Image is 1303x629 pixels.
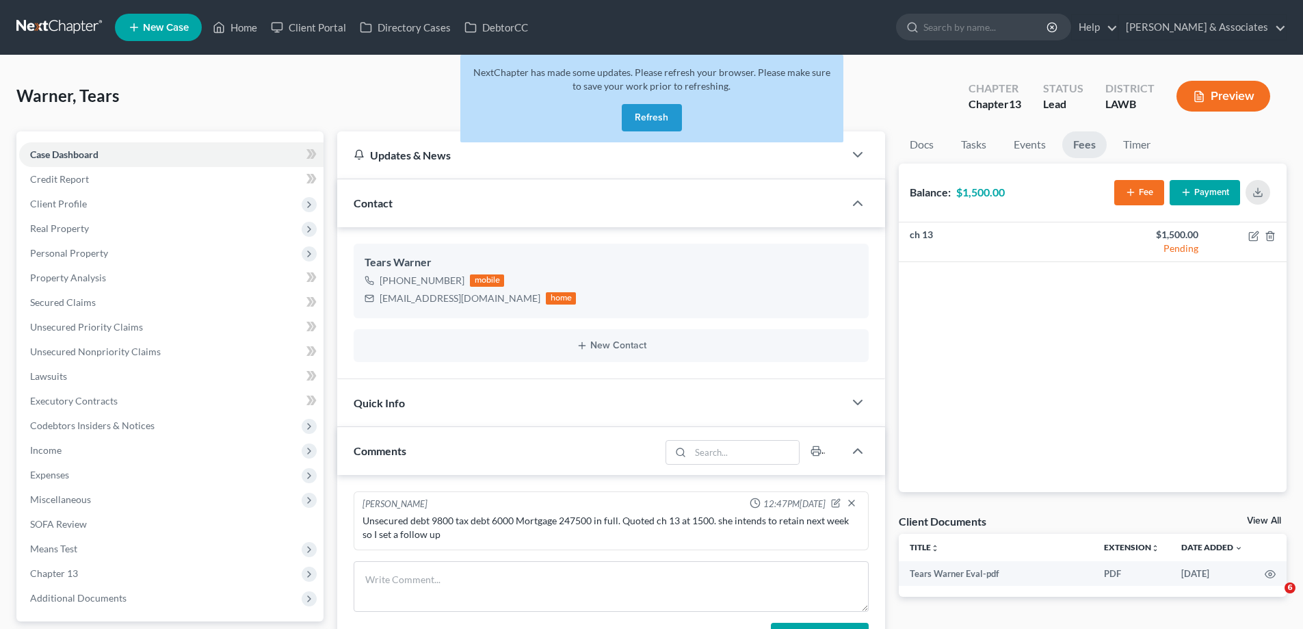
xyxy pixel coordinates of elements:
div: [PERSON_NAME] [363,498,427,511]
div: Pending [1104,242,1198,255]
a: Executory Contracts [19,389,324,413]
span: Income [30,444,62,456]
div: mobile [470,274,504,287]
span: Unsecured Nonpriority Claims [30,346,161,357]
span: Property Analysis [30,272,106,283]
span: Executory Contracts [30,395,118,407]
a: Events [1003,131,1057,158]
div: Unsecured debt 9800 tax debt 6000 Mortgage 247500 in full. Quoted ch 13 at 1500. she intends to r... [363,514,860,541]
a: Help [1072,15,1118,40]
div: Chapter [969,97,1021,112]
input: Search by name... [923,14,1049,40]
div: [EMAIL_ADDRESS][DOMAIN_NAME] [380,292,540,305]
td: Tears Warner Eval-pdf [899,561,1093,586]
span: Lawsuits [30,370,67,382]
i: unfold_more [1151,544,1159,552]
i: expand_more [1235,544,1243,552]
span: Secured Claims [30,296,96,308]
div: Client Documents [899,514,986,528]
a: Home [206,15,264,40]
a: DebtorCC [458,15,535,40]
a: [PERSON_NAME] & Associates [1119,15,1286,40]
span: Case Dashboard [30,149,98,160]
div: [PHONE_NUMBER] [380,274,464,287]
span: Client Profile [30,198,87,209]
input: Search... [691,441,800,464]
span: New Case [143,23,189,33]
a: Client Portal [264,15,353,40]
span: Means Test [30,543,77,554]
a: Property Analysis [19,266,324,290]
a: View All [1247,516,1281,526]
span: Credit Report [30,173,89,185]
a: Extensionunfold_more [1104,542,1159,552]
td: [DATE] [1170,561,1254,586]
span: 12:47PM[DATE] [763,498,826,511]
i: unfold_more [931,544,939,552]
span: Contact [354,196,393,209]
span: Unsecured Priority Claims [30,321,143,333]
iframe: Intercom live chat [1256,582,1289,615]
a: Titleunfold_more [910,542,939,552]
a: Directory Cases [353,15,458,40]
div: District [1105,81,1155,97]
a: Date Added expand_more [1181,542,1243,552]
span: Personal Property [30,247,108,259]
span: Codebtors Insiders & Notices [30,420,155,431]
td: PDF [1093,561,1170,586]
a: Fees [1062,131,1107,158]
div: Chapter [969,81,1021,97]
strong: $1,500.00 [956,185,1005,198]
span: NextChapter has made some updates. Please refresh your browser. Please make sure to save your wor... [473,66,830,92]
div: home [546,292,576,305]
button: Payment [1170,180,1240,205]
span: Comments [354,444,406,457]
a: Unsecured Priority Claims [19,315,324,339]
a: Tasks [950,131,997,158]
div: Updates & News [354,148,828,162]
span: Real Property [30,222,89,234]
button: New Contact [365,340,858,351]
div: LAWB [1105,97,1155,112]
button: Fee [1114,180,1164,205]
div: Lead [1043,97,1083,112]
span: 6 [1285,582,1295,593]
a: Case Dashboard [19,142,324,167]
div: $1,500.00 [1104,228,1198,242]
span: Warner, Tears [16,86,119,105]
a: Timer [1112,131,1161,158]
td: ch 13 [899,222,1092,262]
div: Status [1043,81,1083,97]
a: Docs [899,131,945,158]
button: Preview [1176,81,1270,112]
a: Lawsuits [19,364,324,389]
a: Credit Report [19,167,324,192]
span: Quick Info [354,396,405,409]
a: SOFA Review [19,512,324,537]
a: Unsecured Nonpriority Claims [19,339,324,364]
strong: Balance: [910,185,951,198]
a: Secured Claims [19,290,324,315]
span: Expenses [30,469,69,480]
button: Refresh [622,104,682,131]
span: SOFA Review [30,518,87,530]
div: Tears Warner [365,255,858,271]
span: 13 [1009,97,1021,110]
span: Additional Documents [30,592,127,604]
span: Miscellaneous [30,493,91,505]
span: Chapter 13 [30,567,78,579]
